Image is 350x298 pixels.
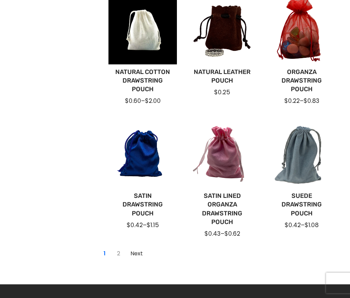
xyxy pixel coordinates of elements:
[273,191,330,217] a: Suede Drawstring Pouch
[114,221,171,229] div: –
[127,248,147,259] a: Go to Page 2
[303,97,319,105] span: $0.83
[273,97,330,105] div: –
[305,221,319,229] span: $1.08
[193,229,251,237] div: –
[98,246,148,260] nav: Page navigation
[224,229,240,237] span: $0.62
[193,88,251,96] div: $0.25
[273,221,330,229] div: –
[273,68,330,94] a: Organza Drawstring Pouch
[114,97,171,105] div: –
[284,97,299,105] span: $0.22
[114,191,171,217] a: Satin Drawstring Pouch
[145,97,161,105] span: $2.00
[193,191,251,226] a: Satin Lined Organza Drawstring Pouch
[127,221,143,229] span: $0.42
[113,248,124,259] a: Go to Page 2
[193,68,251,85] a: Natural Leather Pouch
[204,229,221,237] span: $0.43
[147,221,159,229] span: $1.15
[285,221,301,229] span: $0.42
[125,97,141,105] span: $0.60
[99,248,110,259] a: Current Page, Page 1
[114,68,171,94] a: Natural Cotton Drawstring Pouch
